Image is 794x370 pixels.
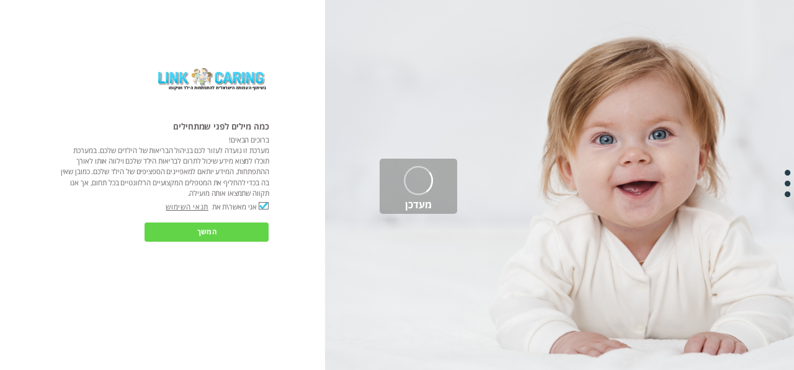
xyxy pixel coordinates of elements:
[380,198,457,214] label: מעדכן
[173,121,269,132] span: כמה מילים לפני שמתחילים
[166,201,208,211] a: תנאי השימוש
[212,201,257,211] label: אני מאשר\ת את
[57,134,269,198] p: ברוכים הבאים! מערכת זו נועדה לעזור לכם בניהול הבריאות של הילדים שלכם. במערכת תוכלו למצוא מידע שיכ...
[159,85,266,90] label: בשיתוף העמותה הישראלית להתפתחות הילד ושיקומו
[145,222,269,242] input: המשך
